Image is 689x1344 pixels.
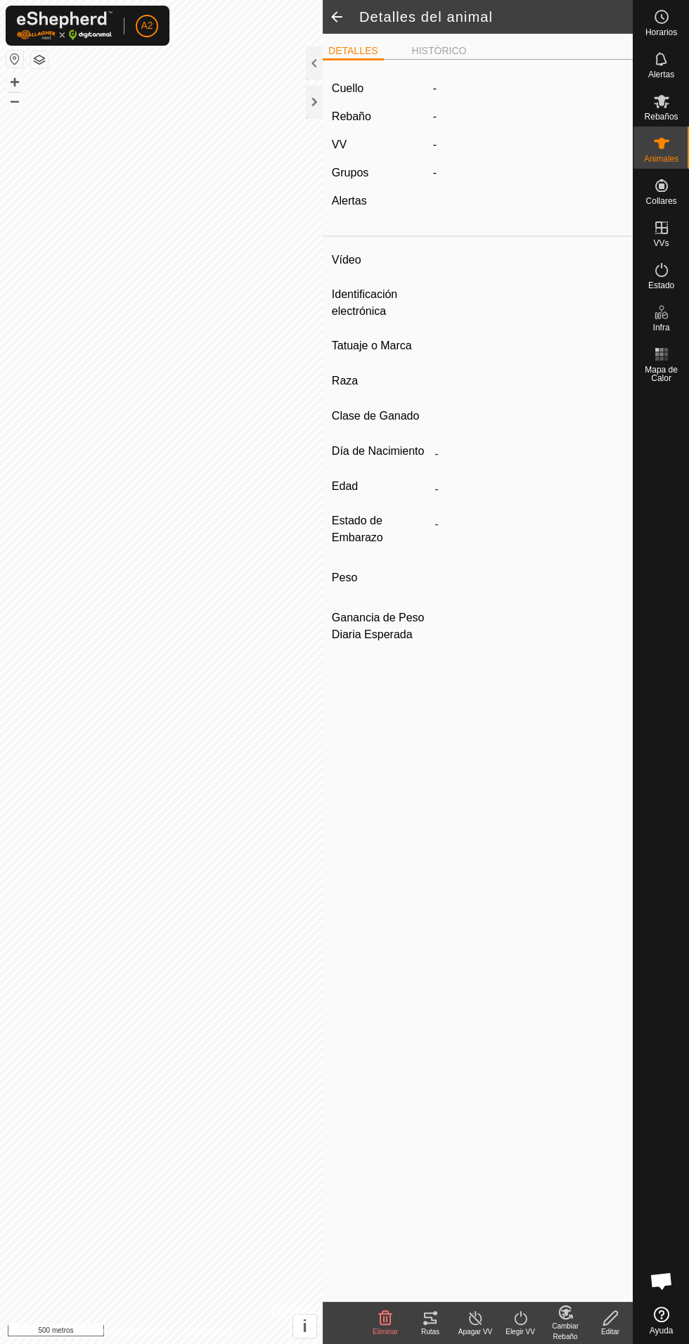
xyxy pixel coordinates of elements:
[645,27,677,37] font: Horarios
[433,82,437,94] font: -
[601,1328,619,1336] font: Editar
[332,167,368,179] font: Grupos
[6,74,23,91] button: +
[17,11,112,40] img: Logotipo de Gallagher
[31,51,48,68] button: Capas del Mapa
[332,82,363,94] font: Cuello
[332,110,371,122] font: Rebaño
[89,1326,169,1338] a: Política de Privacidad
[332,571,357,583] font: Peso
[633,1301,689,1340] a: Ayuda
[645,196,676,206] font: Collares
[506,1328,535,1336] font: Elegir VV
[373,1328,398,1336] font: Eliminar
[433,138,437,150] font: -
[332,138,347,150] font: VV
[421,1328,439,1336] font: Rutas
[359,9,493,25] font: Detalles del animal
[640,1260,683,1302] div: Chat abierto
[332,445,425,457] font: Día de Nacimiento
[10,72,20,91] font: +
[332,254,361,266] font: Vídeo
[89,1327,169,1337] font: Política de Privacidad
[293,1314,316,1338] button: i
[6,51,23,67] button: Restablecer Mapa
[332,288,397,317] font: Identificación electrónica
[10,91,19,110] font: –
[652,323,669,332] font: Infra
[458,1328,492,1336] font: Apagar VV
[332,515,383,543] font: Estado de Embarazo
[187,1327,234,1337] font: Contáctenos
[6,92,23,109] button: –
[653,238,669,248] font: VVs
[332,480,358,492] font: Edad
[644,112,678,122] font: Rebaños
[648,70,674,79] font: Alertas
[412,45,467,56] font: HISTÓRICO
[433,167,437,179] font: -
[433,110,437,122] font: -
[332,195,367,207] font: Alertas
[332,410,420,422] font: Clase de Ganado
[552,1322,579,1340] font: Cambiar Rebaño
[141,20,153,31] font: A2
[302,1317,307,1336] font: i
[332,612,425,640] font: Ganancia de Peso Diaria Esperada
[332,375,358,387] font: Raza
[187,1326,234,1338] a: Contáctenos
[645,365,678,383] font: Mapa de Calor
[328,45,378,56] font: DETALLES
[644,154,678,164] font: Animales
[650,1326,674,1336] font: Ayuda
[648,280,674,290] font: Estado
[332,340,412,351] font: Tatuaje o Marca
